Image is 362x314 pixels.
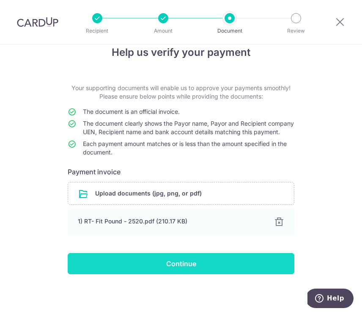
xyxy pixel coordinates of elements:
[78,217,264,226] div: 1) RT- Fit Pound - 2520.pdf (210.17 KB)
[307,289,354,310] iframe: Opens a widget where you can find more information
[140,27,187,35] p: Amount
[68,45,294,60] h4: Help us verify your payment
[68,182,294,205] div: Upload documents (jpg, png, or pdf)
[68,167,294,177] h6: Payment invoice
[83,140,287,156] span: Each payment amount matches or is less than the amount specified in the document.
[68,84,294,101] p: Your supporting documents will enable us to approve your payments smoothly! Please ensure below p...
[74,27,121,35] p: Recipient
[206,27,253,35] p: Document
[272,27,320,35] p: Review
[17,17,58,27] img: CardUp
[68,253,294,274] input: Continue
[83,120,294,135] span: The document clearly shows the Payor name, Payor and Recipient company UEN, Recipient name and ba...
[83,108,180,115] span: The document is an official invoice.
